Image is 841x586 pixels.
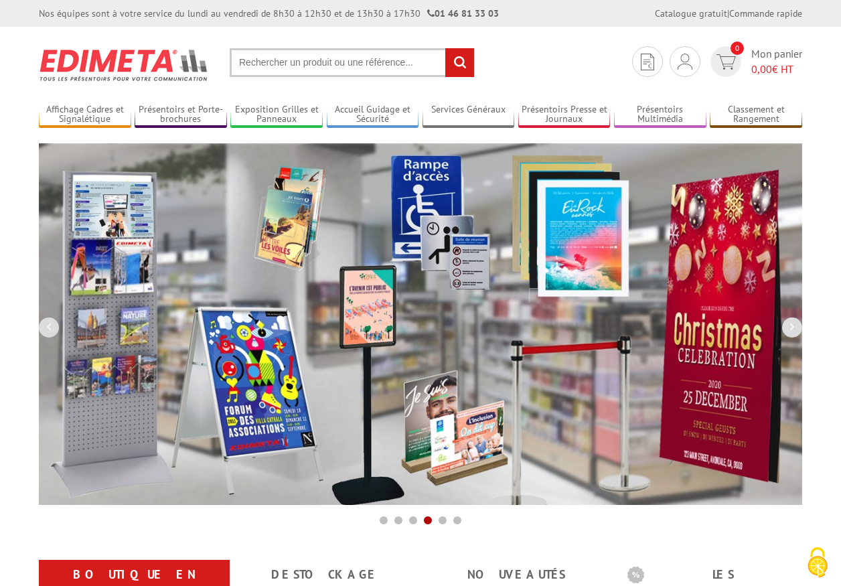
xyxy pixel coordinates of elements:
a: Exposition Grilles et Panneaux [230,104,323,126]
img: devis rapide [678,54,692,70]
a: Commande rapide [729,7,802,19]
span: 0,00 [751,62,772,76]
span: 0 [731,42,744,55]
a: devis rapide 0 Mon panier 0,00€ HT [707,46,802,77]
strong: 01 46 81 33 03 [427,7,499,19]
img: devis rapide [641,54,654,70]
div: Nos équipes sont à votre service du lundi au vendredi de 8h30 à 12h30 et de 13h30 à 17h30 [39,7,499,20]
a: Classement et Rangement [710,104,802,126]
span: € HT [751,62,802,77]
input: Rechercher un produit ou une référence... [230,48,475,77]
a: Accueil Guidage et Sécurité [327,104,419,126]
img: Cookies (fenêtre modale) [801,546,834,579]
img: Présentoir, panneau, stand - Edimeta - PLV, affichage, mobilier bureau, entreprise [39,40,210,90]
a: Affichage Cadres et Signalétique [39,104,131,126]
a: Présentoirs Presse et Journaux [518,104,611,126]
div: | [655,7,802,20]
span: Mon panier [751,46,802,77]
input: rechercher [445,48,474,77]
a: Catalogue gratuit [655,7,727,19]
a: Services Généraux [423,104,515,126]
button: Cookies (fenêtre modale) [794,540,841,586]
a: Présentoirs Multimédia [614,104,706,126]
img: devis rapide [716,54,736,70]
a: Présentoirs et Porte-brochures [135,104,227,126]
